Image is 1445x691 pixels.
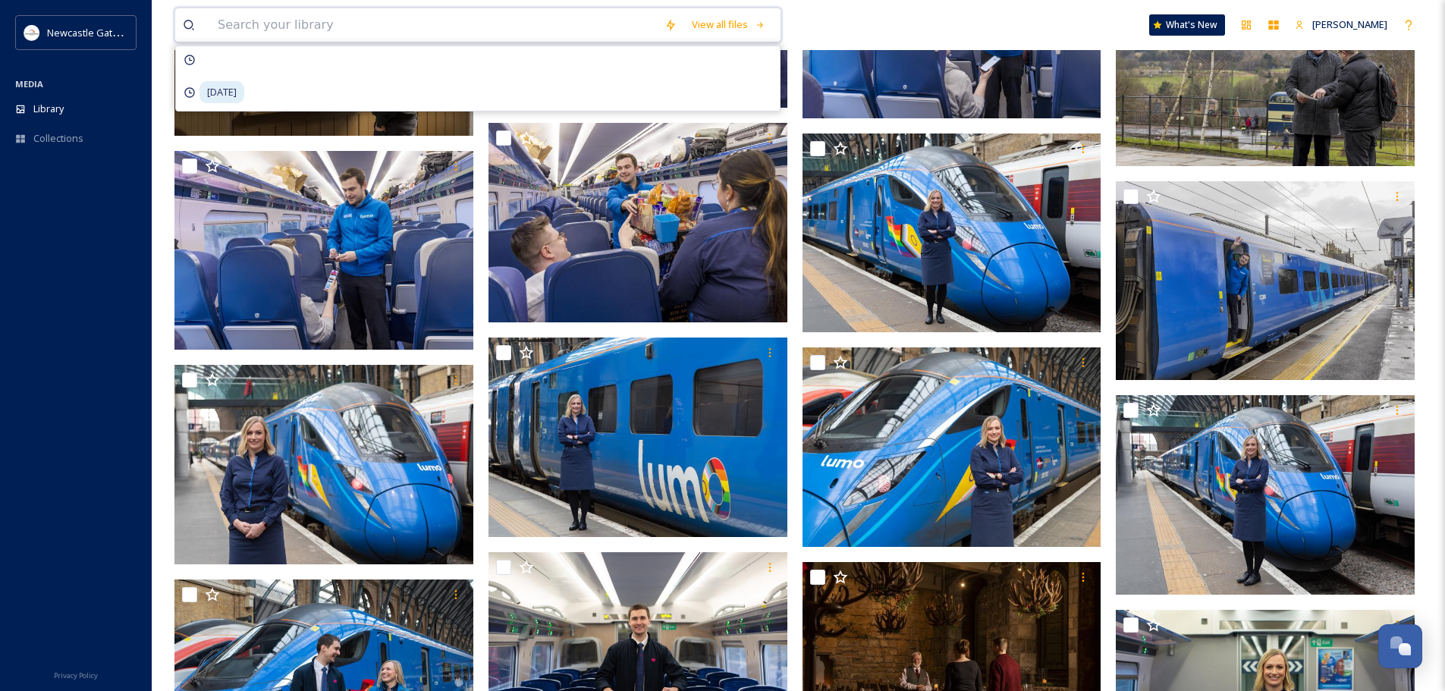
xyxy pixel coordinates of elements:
[803,347,1101,547] img: National Apprenticeship Week at Kings Cross_029-Lumo.jpg
[24,25,39,40] img: DqD9wEUd_400x400.jpg
[684,10,773,39] a: View all files
[488,338,787,537] img: National Apprenticeship Week at Kings Cross_024-Lumo.jpg
[199,81,244,103] span: [DATE]
[174,151,473,350] img: DNEE_Skills and Careers Lumo 004.JPG
[488,123,787,322] img: DNEE_Skills and Careers Lumo 003.JPG
[54,671,98,680] span: Privacy Policy
[47,25,187,39] span: Newcastle Gateshead Initiative
[1116,181,1415,381] img: DNEE_Skills and Careers Lumo 005.JPG
[210,8,657,42] input: Search your library
[1378,624,1422,668] button: Open Chat
[33,102,64,116] span: Library
[1312,17,1387,31] span: [PERSON_NAME]
[33,131,83,146] span: Collections
[803,133,1101,333] img: National Apprenticeship Week at Kings Cross_005-Lumo.jpg
[15,78,43,90] span: MEDIA
[1287,10,1395,39] a: [PERSON_NAME]
[1116,395,1415,595] img: National Apprenticeship Week at Kings Cross_012-Lumo.jpg
[54,665,98,683] a: Privacy Policy
[174,365,473,564] img: National Apprenticeship Week at Kings Cross_017-Lumo.jpg
[1149,14,1225,36] a: What's New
